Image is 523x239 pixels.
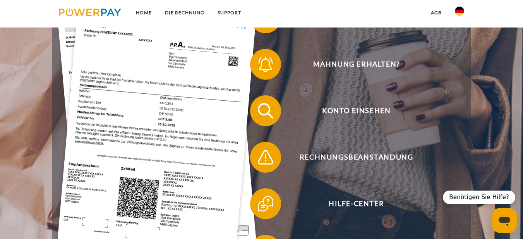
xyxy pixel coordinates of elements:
span: Konto einsehen [261,95,451,126]
button: Rechnung erhalten? [250,2,451,33]
img: qb_search.svg [256,101,275,120]
div: Benötigen Sie Hilfe? [443,191,515,204]
img: de [455,7,464,16]
a: agb [424,6,448,20]
a: Home [129,6,158,20]
button: Mahnung erhalten? [250,49,451,80]
span: Mahnung erhalten? [261,49,451,80]
span: Rechnungsbeanstandung [261,142,451,173]
a: DIE RECHNUNG [158,6,211,20]
a: SUPPORT [211,6,248,20]
button: Konto einsehen [250,95,451,126]
img: qb_bell.svg [256,55,275,74]
iframe: Schaltfläche zum Öffnen des Messaging-Fensters; Konversation läuft [492,208,517,233]
button: Hilfe-Center [250,188,451,219]
img: qb_help.svg [256,194,275,213]
img: logo-powerpay.svg [59,9,121,16]
img: qb_warning.svg [256,148,275,167]
button: Rechnungsbeanstandung [250,142,451,173]
span: Hilfe-Center [261,188,451,219]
